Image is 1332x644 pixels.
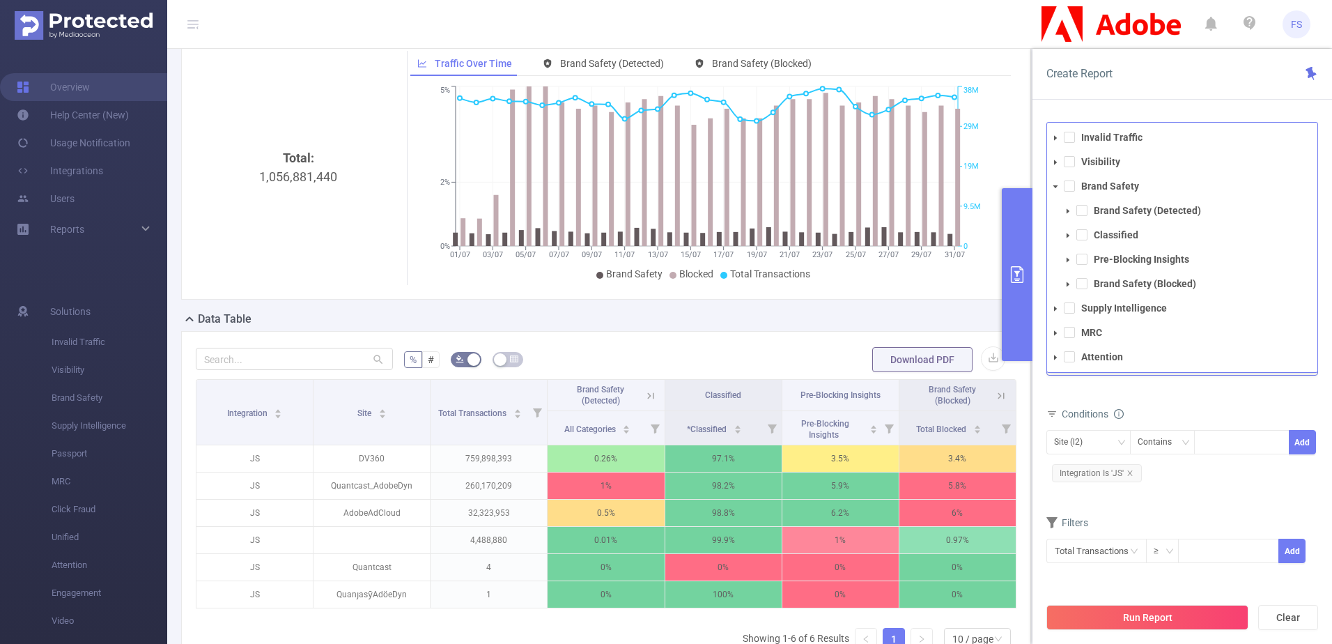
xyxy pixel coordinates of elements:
[52,356,167,384] span: Visibility
[963,202,981,211] tspan: 9.5M
[431,500,547,526] p: 32,323,953
[52,523,167,551] span: Unified
[17,129,130,157] a: Usage Notification
[606,268,663,279] span: Brand Safety
[782,581,899,608] p: 0%
[1054,431,1092,454] div: Site (l2)
[17,73,90,101] a: Overview
[916,424,968,434] span: Total Blocked
[679,268,713,279] span: Blocked
[879,411,899,445] i: Filter menu
[196,527,313,553] p: JS
[435,58,512,69] span: Traffic Over Time
[1182,438,1190,448] i: icon: down
[801,419,849,440] span: Pre-Blocking Insights
[1289,430,1316,454] button: Add
[50,224,84,235] span: Reports
[378,413,386,417] i: icon: caret-down
[1081,351,1123,362] strong: Attention
[198,311,251,328] h2: Data Table
[196,445,313,472] p: JS
[201,148,396,383] div: 1,056,881,440
[929,385,976,406] span: Brand Safety (Blocked)
[52,579,167,607] span: Engagement
[899,554,1016,581] p: 0%
[782,500,899,526] p: 6.2%
[440,242,450,251] tspan: 0%
[577,385,624,406] span: Brand Safety (Detected)
[313,581,430,608] p: QuanȷasȳAdöeDyn
[196,554,313,581] p: JS
[431,581,547,608] p: 1
[687,424,729,434] span: *Classified
[665,581,782,608] p: 100%
[899,445,1016,472] p: 3.4%
[1094,205,1201,216] strong: Brand Safety (Detected)
[1062,408,1124,420] span: Conditions
[378,407,386,411] i: icon: caret-up
[782,445,899,472] p: 3.5%
[734,428,742,432] i: icon: caret-down
[482,250,502,259] tspan: 03/07
[845,250,865,259] tspan: 25/07
[440,178,450,187] tspan: 2%
[431,473,547,499] p: 260,170,209
[513,407,522,415] div: Sort
[782,473,899,499] p: 5.9%
[514,407,522,411] i: icon: caret-up
[1064,208,1071,215] i: icon: caret-down
[1154,539,1168,562] div: ≥
[560,58,664,69] span: Brand Safety (Detected)
[680,250,700,259] tspan: 15/07
[705,390,741,400] span: Classified
[516,250,536,259] tspan: 05/07
[944,250,964,259] tspan: 31/07
[614,250,635,259] tspan: 11/07
[734,423,742,431] div: Sort
[963,162,979,171] tspan: 19M
[313,500,430,526] p: AdobeAdCloud
[456,355,464,363] i: icon: bg-colors
[548,527,664,553] p: 0.01%
[973,423,982,431] div: Sort
[917,635,926,643] i: icon: right
[548,581,664,608] p: 0%
[313,473,430,499] p: Quantcast_AdobeDyn
[911,250,931,259] tspan: 29/07
[1064,256,1071,263] i: icon: caret-down
[428,354,434,365] span: #
[313,445,430,472] p: DV360
[548,473,664,499] p: 1%
[869,423,878,431] div: Sort
[1165,547,1174,557] i: icon: down
[800,390,881,400] span: Pre-Blocking Insights
[52,551,167,579] span: Attention
[274,413,282,417] i: icon: caret-down
[52,328,167,356] span: Invalid Traffic
[274,407,282,415] div: Sort
[1138,431,1182,454] div: Contains
[1064,232,1071,239] i: icon: caret-down
[782,554,899,581] p: 0%
[869,428,877,432] i: icon: caret-down
[1081,156,1120,167] strong: Visibility
[1081,327,1102,338] strong: MRC
[1052,135,1059,141] i: icon: caret-down
[52,384,167,412] span: Brand Safety
[52,468,167,496] span: MRC
[449,250,470,259] tspan: 01/07
[762,411,782,445] i: Filter menu
[869,423,877,427] i: icon: caret-up
[899,581,1016,608] p: 0%
[782,527,899,553] p: 1%
[52,607,167,635] span: Video
[878,250,898,259] tspan: 27/07
[1052,159,1059,166] i: icon: caret-down
[564,424,618,434] span: All Categories
[410,354,417,365] span: %
[623,428,630,432] i: icon: caret-down
[872,347,973,372] button: Download PDF
[973,423,981,427] i: icon: caret-up
[899,473,1016,499] p: 5.8%
[1064,281,1071,288] i: icon: caret-down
